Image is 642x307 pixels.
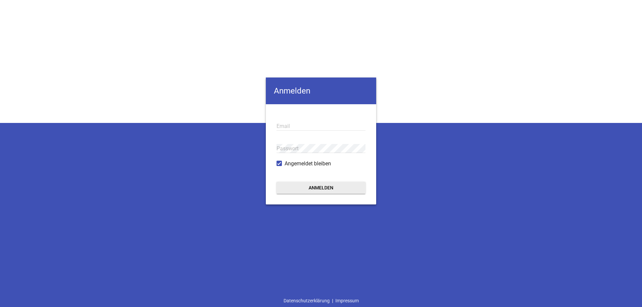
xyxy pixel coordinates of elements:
a: Datenschutzerklärung [281,294,332,307]
span: Angemeldet bleiben [285,160,331,168]
h4: Anmelden [266,78,376,104]
div: | [281,294,361,307]
button: Anmelden [277,182,365,194]
a: Impressum [333,294,361,307]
